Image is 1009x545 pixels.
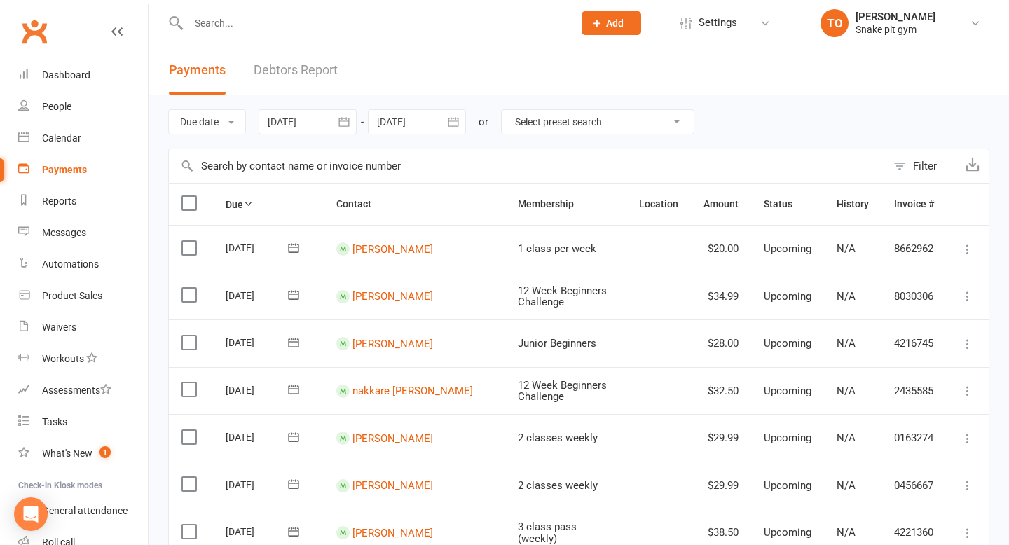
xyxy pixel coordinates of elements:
[856,23,935,36] div: Snake pit gym
[881,225,947,272] td: 8662962
[18,60,148,91] a: Dashboard
[226,284,290,306] div: [DATE]
[42,448,92,459] div: What's New
[99,446,111,458] span: 1
[913,158,937,174] div: Filter
[352,479,433,492] a: [PERSON_NAME]
[184,13,563,33] input: Search...
[626,184,691,225] th: Location
[42,132,81,144] div: Calendar
[764,290,811,303] span: Upcoming
[837,479,856,492] span: N/A
[169,62,226,77] span: Payments
[226,520,290,542] div: [DATE]
[881,184,947,225] th: Invoice #
[764,242,811,255] span: Upcoming
[42,353,84,364] div: Workouts
[226,237,290,258] div: [DATE]
[18,375,148,406] a: Assessments
[18,249,148,280] a: Automations
[824,184,881,225] th: History
[42,195,76,207] div: Reports
[691,367,751,415] td: $32.50
[751,184,824,225] th: Status
[42,258,99,270] div: Automations
[886,149,956,183] button: Filter
[18,495,148,527] a: General attendance kiosk mode
[518,479,598,492] span: 2 classes weekly
[18,438,148,469] a: What's New1
[18,217,148,249] a: Messages
[213,184,324,225] th: Due
[352,337,433,350] a: [PERSON_NAME]
[518,242,596,255] span: 1 class per week
[18,343,148,375] a: Workouts
[764,526,811,539] span: Upcoming
[14,497,48,531] div: Open Intercom Messenger
[168,109,246,134] button: Due date
[699,7,737,39] span: Settings
[764,432,811,444] span: Upcoming
[226,331,290,353] div: [DATE]
[837,385,856,397] span: N/A
[324,184,505,225] th: Contact
[881,414,947,462] td: 0163274
[226,474,290,495] div: [DATE]
[479,113,488,130] div: or
[352,526,433,539] a: [PERSON_NAME]
[42,322,76,333] div: Waivers
[691,414,751,462] td: $29.99
[518,284,607,309] span: 12 Week Beginners Challenge
[881,272,947,320] td: 8030306
[837,432,856,444] span: N/A
[691,319,751,367] td: $28.00
[352,242,433,255] a: [PERSON_NAME]
[352,432,433,444] a: [PERSON_NAME]
[505,184,626,225] th: Membership
[42,227,86,238] div: Messages
[18,154,148,186] a: Payments
[226,379,290,401] div: [DATE]
[837,526,856,539] span: N/A
[18,406,148,438] a: Tasks
[837,337,856,350] span: N/A
[42,101,71,112] div: People
[837,290,856,303] span: N/A
[42,416,67,427] div: Tasks
[518,520,577,545] span: 3 class pass (weekly)
[226,426,290,448] div: [DATE]
[582,11,641,35] button: Add
[881,319,947,367] td: 4216745
[352,385,473,397] a: nakkare [PERSON_NAME]
[254,46,338,95] a: Debtors Report
[17,14,52,49] a: Clubworx
[856,11,935,23] div: [PERSON_NAME]
[691,225,751,272] td: $20.00
[42,385,111,396] div: Assessments
[18,186,148,217] a: Reports
[42,164,87,175] div: Payments
[518,432,598,444] span: 2 classes weekly
[881,462,947,509] td: 0456667
[42,290,102,301] div: Product Sales
[518,337,596,350] span: Junior Beginners
[764,337,811,350] span: Upcoming
[821,9,849,37] div: TO
[764,385,811,397] span: Upcoming
[18,312,148,343] a: Waivers
[764,479,811,492] span: Upcoming
[169,46,226,95] button: Payments
[518,379,607,403] span: 12 Week Beginners Challenge
[42,505,128,516] div: General attendance
[691,272,751,320] td: $34.99
[18,280,148,312] a: Product Sales
[881,367,947,415] td: 2435585
[18,123,148,154] a: Calendar
[352,290,433,303] a: [PERSON_NAME]
[691,184,751,225] th: Amount
[42,69,90,81] div: Dashboard
[837,242,856,255] span: N/A
[606,18,624,29] span: Add
[691,462,751,509] td: $29.99
[18,91,148,123] a: People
